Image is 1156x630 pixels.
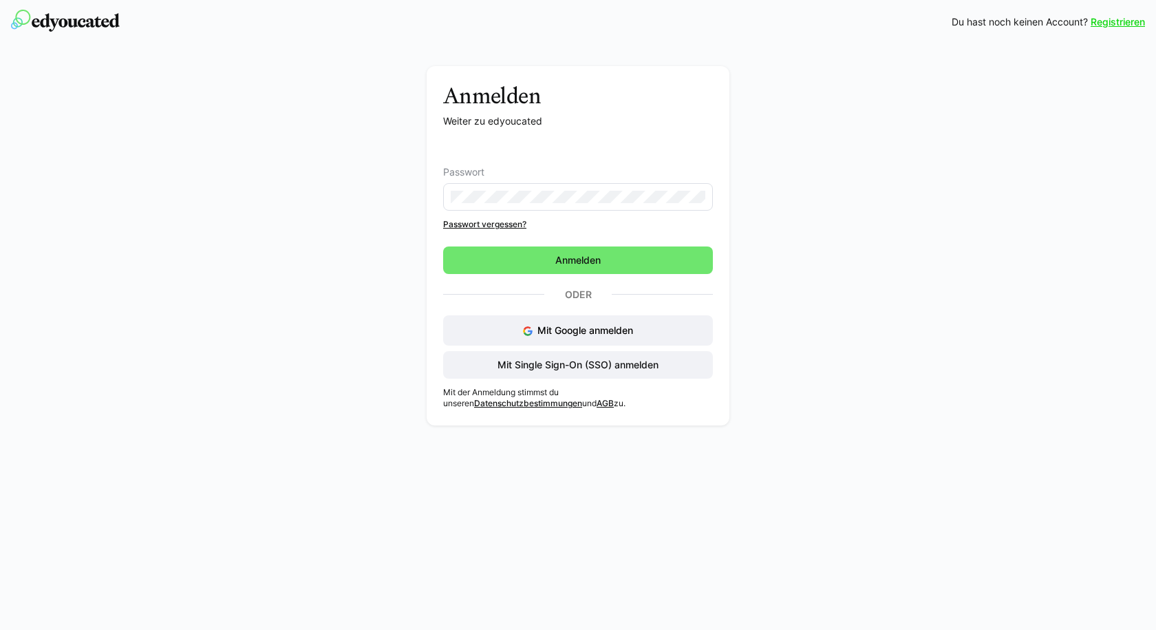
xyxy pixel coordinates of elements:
span: Passwort [443,167,484,178]
p: Mit der Anmeldung stimmst du unseren und zu. [443,387,713,409]
p: Weiter zu edyoucated [443,114,713,128]
a: Datenschutzbestimmungen [474,398,582,408]
img: edyoucated [11,10,120,32]
span: Mit Single Sign-On (SSO) anmelden [495,358,661,372]
button: Anmelden [443,246,713,274]
h3: Anmelden [443,83,713,109]
span: Du hast noch keinen Account? [952,15,1088,29]
a: Passwort vergessen? [443,219,713,230]
button: Mit Single Sign-On (SSO) anmelden [443,351,713,379]
button: Mit Google anmelden [443,315,713,346]
a: Registrieren [1091,15,1145,29]
a: AGB [597,398,614,408]
p: Oder [544,285,612,304]
span: Anmelden [553,253,603,267]
span: Mit Google anmelden [537,324,633,336]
